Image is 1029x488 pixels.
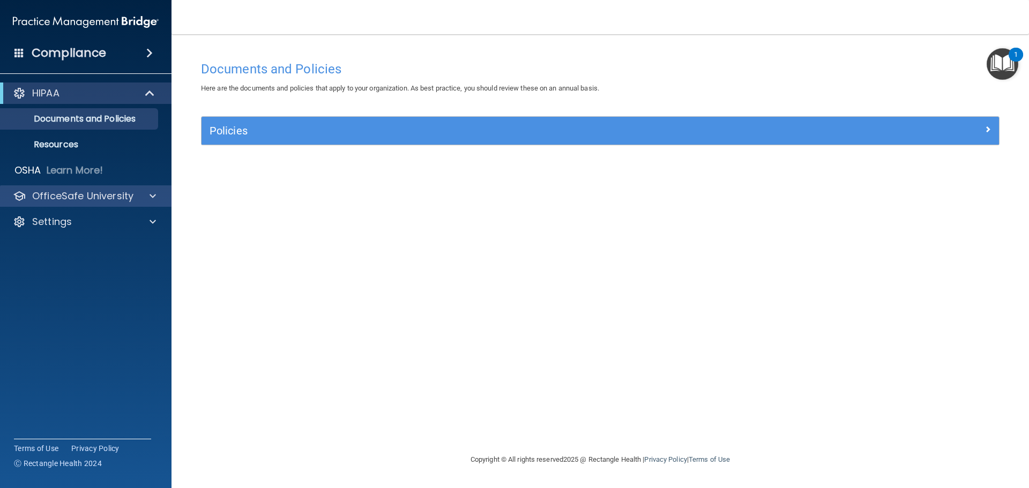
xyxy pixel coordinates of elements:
img: PMB logo [13,11,159,33]
div: 1 [1014,55,1018,69]
p: Learn More! [47,164,103,177]
span: Ⓒ Rectangle Health 2024 [14,458,102,469]
h4: Compliance [32,46,106,61]
a: Terms of Use [689,455,730,463]
a: Settings [13,215,156,228]
button: Open Resource Center, 1 new notification [987,48,1018,80]
a: Policies [210,122,991,139]
p: OSHA [14,164,41,177]
span: Here are the documents and policies that apply to your organization. As best practice, you should... [201,84,599,92]
a: HIPAA [13,87,155,100]
p: OfficeSafe University [32,190,133,202]
p: HIPAA [32,87,59,100]
iframe: Drift Widget Chat Controller [844,412,1016,455]
p: Documents and Policies [7,114,153,124]
p: Resources [7,139,153,150]
a: Terms of Use [14,443,58,454]
a: OfficeSafe University [13,190,156,202]
p: Settings [32,215,72,228]
h5: Policies [210,125,792,137]
a: Privacy Policy [71,443,120,454]
div: Copyright © All rights reserved 2025 @ Rectangle Health | | [405,442,796,477]
a: Privacy Policy [644,455,687,463]
h4: Documents and Policies [201,62,1000,76]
